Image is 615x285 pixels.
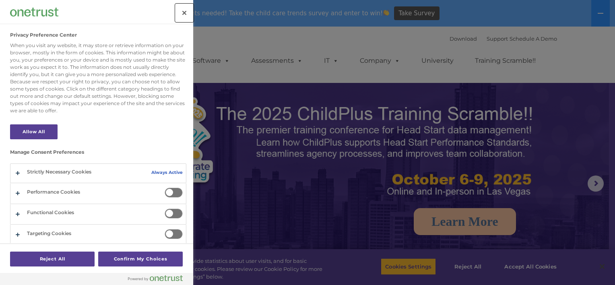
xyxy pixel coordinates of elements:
[10,8,58,16] img: Company Logo
[112,86,146,92] span: Phone number
[10,149,186,159] h3: Manage Consent Preferences
[10,42,186,114] div: When you visit any website, it may store or retrieve information on your browser, mostly in the f...
[10,4,58,20] div: Company Logo
[98,252,183,266] button: Confirm My Choices
[10,252,95,266] button: Reject All
[112,53,136,59] span: Last name
[175,4,193,22] button: Close
[10,32,77,38] h2: Privacy Preference Center
[128,275,183,281] img: Powered by OneTrust Opens in a new Tab
[128,275,189,285] a: Powered by OneTrust Opens in a new Tab
[10,124,58,139] button: Allow All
